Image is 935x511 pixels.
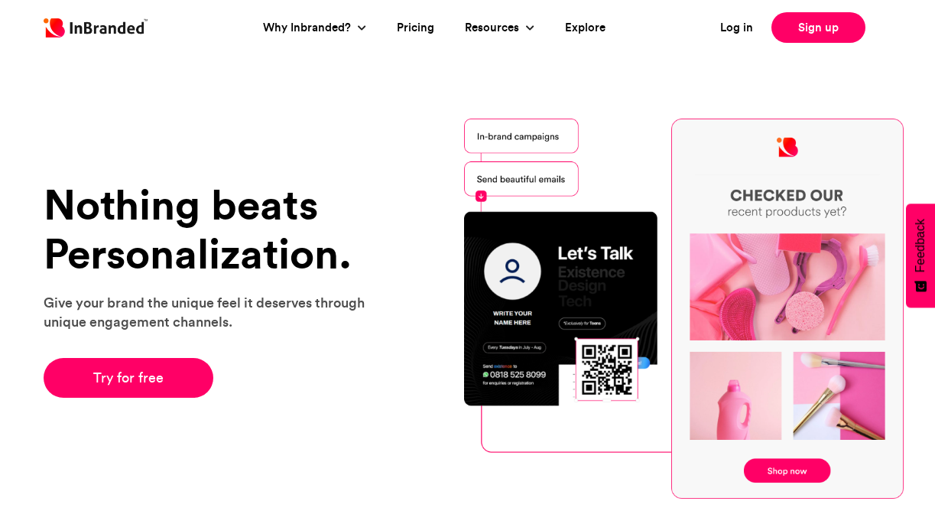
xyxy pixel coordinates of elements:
a: Sign up [771,12,865,43]
img: Inbranded [44,18,148,37]
span: Feedback [914,219,927,272]
button: Feedback - Show survey [906,203,935,308]
p: Give your brand the unique feel it deserves through unique engagement channels. [44,293,384,331]
a: Why Inbranded? [263,19,355,37]
a: Resources [465,19,523,37]
a: Try for free [44,358,214,398]
a: Explore [565,19,605,37]
a: Pricing [397,19,434,37]
h1: Nothing beats Personalization. [44,181,384,278]
a: Log in [720,19,753,37]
